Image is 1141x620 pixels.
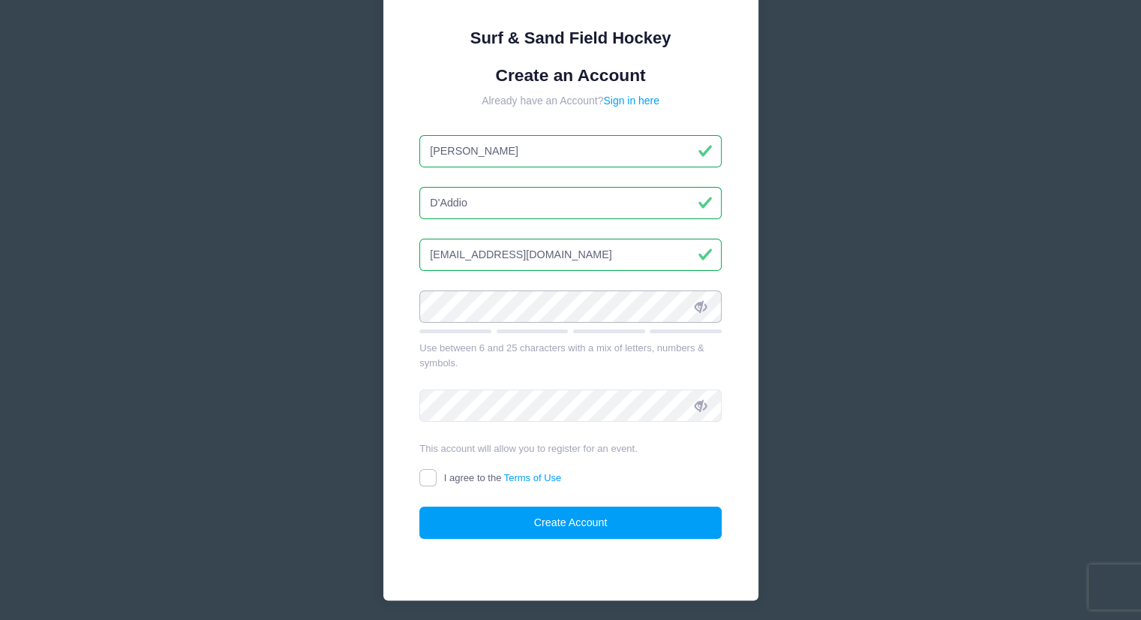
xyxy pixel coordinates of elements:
div: Surf & Sand Field Hockey [419,26,722,50]
a: Sign in here [603,95,659,107]
a: Terms of Use [504,472,562,483]
div: Use between 6 and 25 characters with a mix of letters, numbers & symbols. [419,341,722,370]
div: Already have an Account? [419,93,722,109]
h1: Create an Account [419,65,722,86]
input: Email [419,239,722,271]
input: Last Name [419,187,722,219]
span: I agree to the [444,472,561,483]
div: This account will allow you to register for an event. [419,441,722,456]
input: I agree to theTerms of Use [419,469,437,486]
input: First Name [419,135,722,167]
button: Create Account [419,507,722,539]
